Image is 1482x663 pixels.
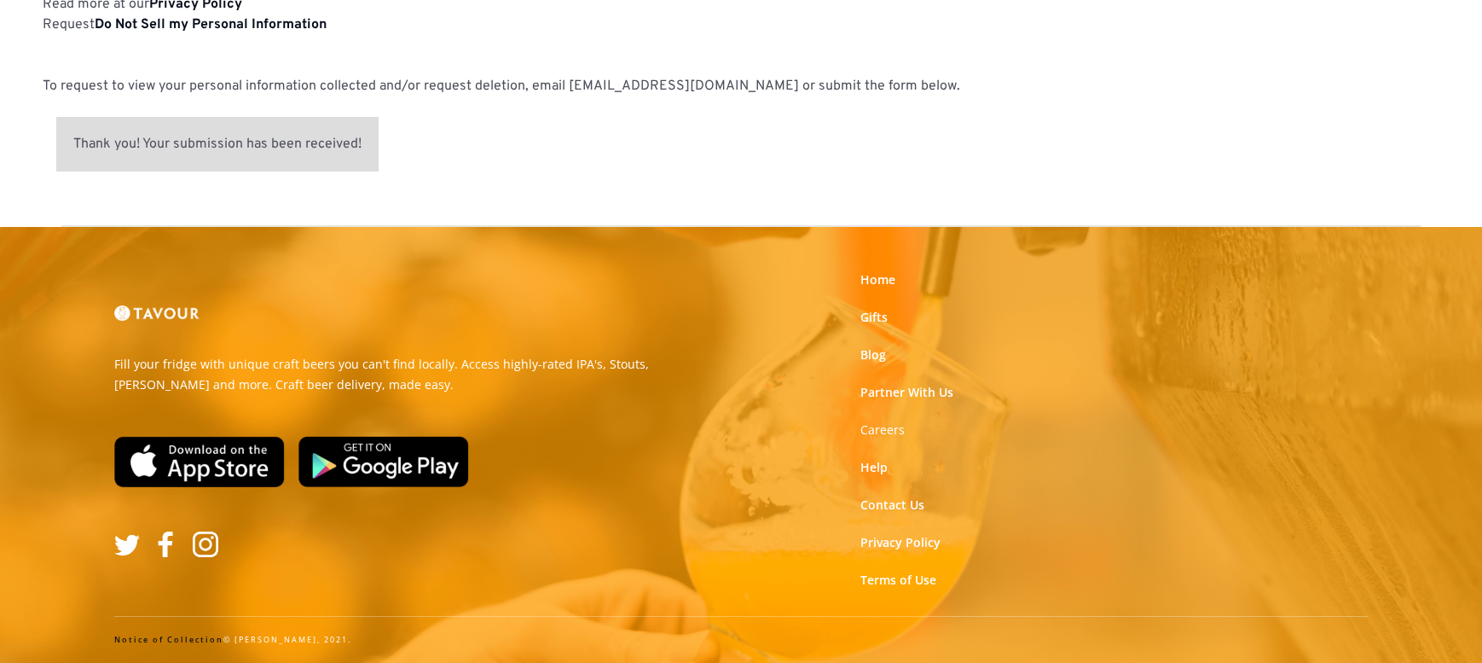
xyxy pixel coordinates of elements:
a: Notice of Collection [114,634,223,645]
p: Fill your fridge with unique craft beers you can't find locally. Access highly-rated IPA's, Stout... [114,354,728,395]
a: Privacy Policy [860,534,941,551]
a: Careers [860,422,905,439]
a: Contact Us [860,497,924,514]
a: Do Not Sell my Personal Information [95,16,327,33]
div: Thank you! Your submission has been received! [73,134,362,154]
a: Gifts [860,309,888,326]
a: Partner With Us [860,384,953,401]
a: Home [860,271,895,288]
a: Blog [860,346,886,363]
a: Help [860,459,888,476]
a: Terms of Use [860,572,936,589]
div: View/delete my PI success [56,117,379,172]
div: © [PERSON_NAME], 2021. [114,634,1368,646]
